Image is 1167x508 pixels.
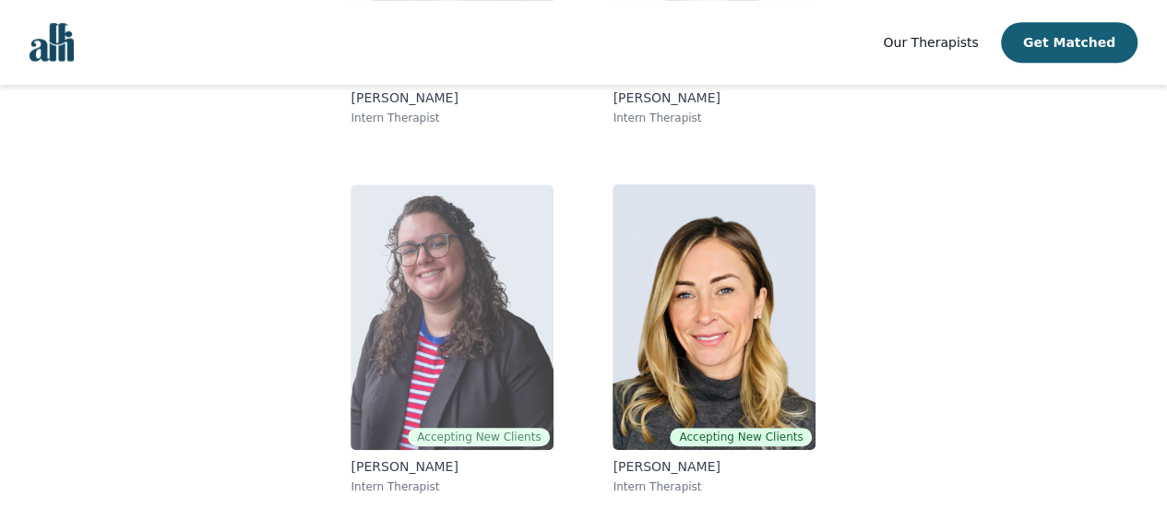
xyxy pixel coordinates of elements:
[351,111,554,125] p: Intern Therapist
[613,479,816,494] p: Intern Therapist
[351,457,554,476] p: [PERSON_NAME]
[613,184,816,450] img: Keri Grainger
[613,111,816,125] p: Intern Therapist
[883,31,978,53] a: Our Therapists
[408,428,550,446] span: Accepting New Clients
[670,428,812,446] span: Accepting New Clients
[351,89,554,107] p: [PERSON_NAME]
[351,184,554,450] img: Cayley Hanson
[613,89,816,107] p: [PERSON_NAME]
[613,457,816,476] p: [PERSON_NAME]
[883,35,978,50] span: Our Therapists
[1001,22,1137,63] button: Get Matched
[351,479,554,494] p: Intern Therapist
[30,23,74,62] img: alli logo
